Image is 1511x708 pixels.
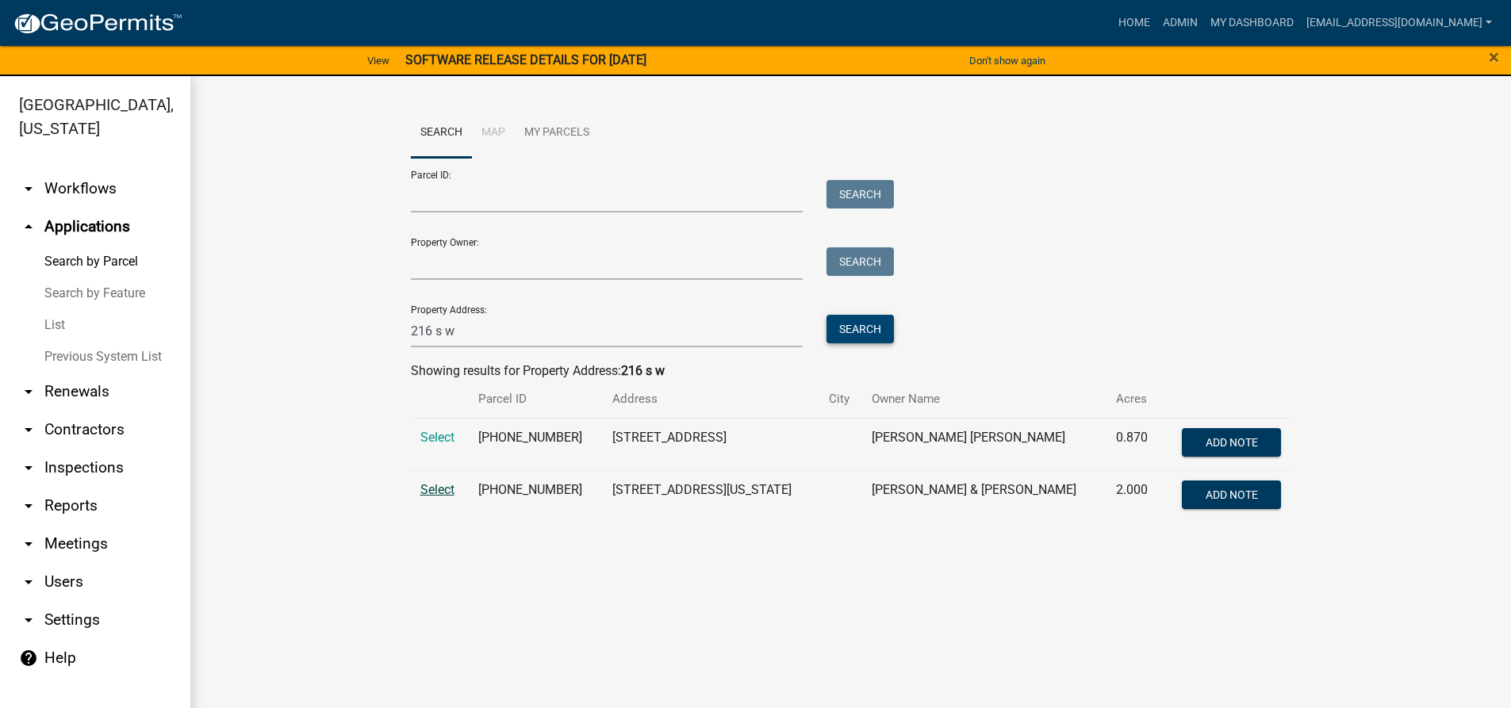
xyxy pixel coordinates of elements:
[819,381,863,418] th: City
[19,534,38,553] i: arrow_drop_down
[1182,480,1281,509] button: Add Note
[1106,470,1162,522] td: 2.000
[1112,8,1156,38] a: Home
[1300,8,1498,38] a: [EMAIL_ADDRESS][DOMAIN_NAME]
[411,108,472,159] a: Search
[420,482,454,497] a: Select
[826,315,894,343] button: Search
[603,418,819,470] td: [STREET_ADDRESS]
[1156,8,1204,38] a: Admin
[469,470,603,522] td: [PHONE_NUMBER]
[1182,428,1281,457] button: Add Note
[19,610,38,630] i: arrow_drop_down
[515,108,599,159] a: My Parcels
[469,381,603,418] th: Parcel ID
[19,382,38,401] i: arrow_drop_down
[603,381,819,418] th: Address
[862,381,1106,418] th: Owner Name
[19,649,38,668] i: help
[1106,418,1162,470] td: 0.870
[19,458,38,477] i: arrow_drop_down
[603,470,819,522] td: [STREET_ADDRESS][US_STATE]
[1206,435,1258,448] span: Add Note
[862,470,1106,522] td: [PERSON_NAME] & [PERSON_NAME]
[19,179,38,198] i: arrow_drop_down
[19,217,38,236] i: arrow_drop_up
[19,420,38,439] i: arrow_drop_down
[1204,8,1300,38] a: My Dashboard
[1106,381,1162,418] th: Acres
[420,430,454,445] a: Select
[1489,46,1499,68] span: ×
[826,247,894,276] button: Search
[361,48,396,74] a: View
[19,496,38,515] i: arrow_drop_down
[469,418,603,470] td: [PHONE_NUMBER]
[826,180,894,209] button: Search
[621,363,665,378] strong: 216 s w
[411,362,1291,381] div: Showing results for Property Address:
[19,572,38,591] i: arrow_drop_down
[1206,488,1258,500] span: Add Note
[405,52,646,67] strong: SOFTWARE RELEASE DETAILS FOR [DATE]
[862,418,1106,470] td: [PERSON_NAME] [PERSON_NAME]
[1489,48,1499,67] button: Close
[963,48,1052,74] button: Don't show again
